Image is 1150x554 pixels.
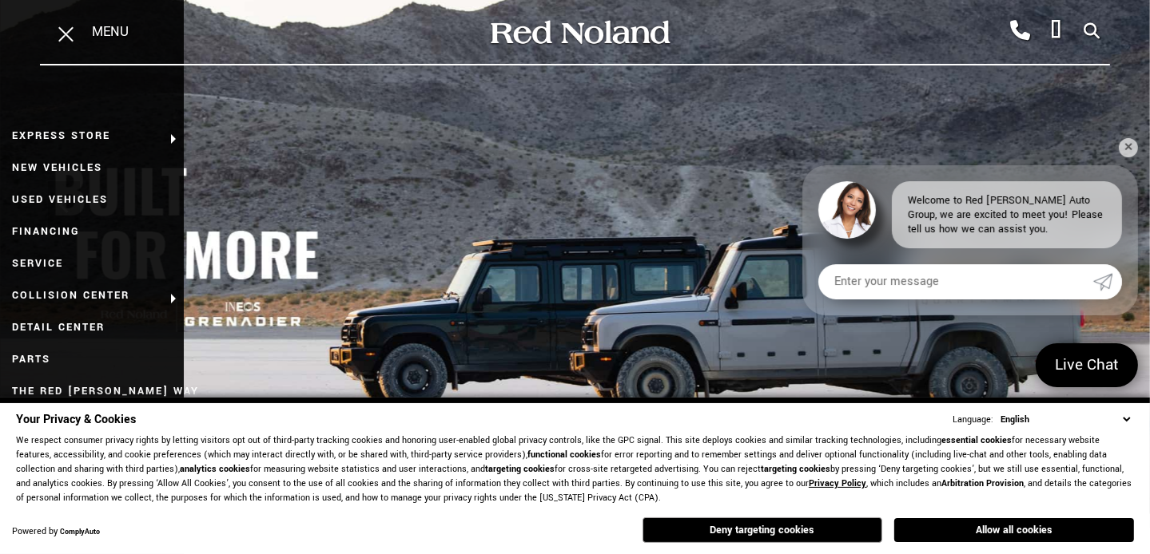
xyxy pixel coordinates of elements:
[953,415,993,425] div: Language:
[16,433,1134,505] p: We respect consumer privacy rights by letting visitors opt out of third-party tracking cookies an...
[818,181,876,239] img: Agent profile photo
[12,527,100,537] div: Powered by
[1036,343,1138,387] a: Live Chat
[894,518,1134,542] button: Allow all cookies
[809,477,866,489] a: Privacy Policy
[485,463,555,475] strong: targeting cookies
[527,449,601,461] strong: functional cookies
[761,463,830,475] strong: targeting cookies
[997,412,1134,427] select: Language Select
[818,264,1093,299] input: Enter your message
[1093,264,1122,299] a: Submit
[1047,354,1127,376] span: Live Chat
[180,463,250,475] strong: analytics cookies
[16,411,136,428] span: Your Privacy & Cookies
[487,18,671,46] img: Red Noland Auto Group
[892,181,1122,248] div: Welcome to Red [PERSON_NAME] Auto Group, we are excited to meet you! Please tell us how we can as...
[941,477,1024,489] strong: Arbitration Provision
[941,434,1012,446] strong: essential cookies
[60,527,100,537] a: ComplyAuto
[643,517,882,543] button: Deny targeting cookies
